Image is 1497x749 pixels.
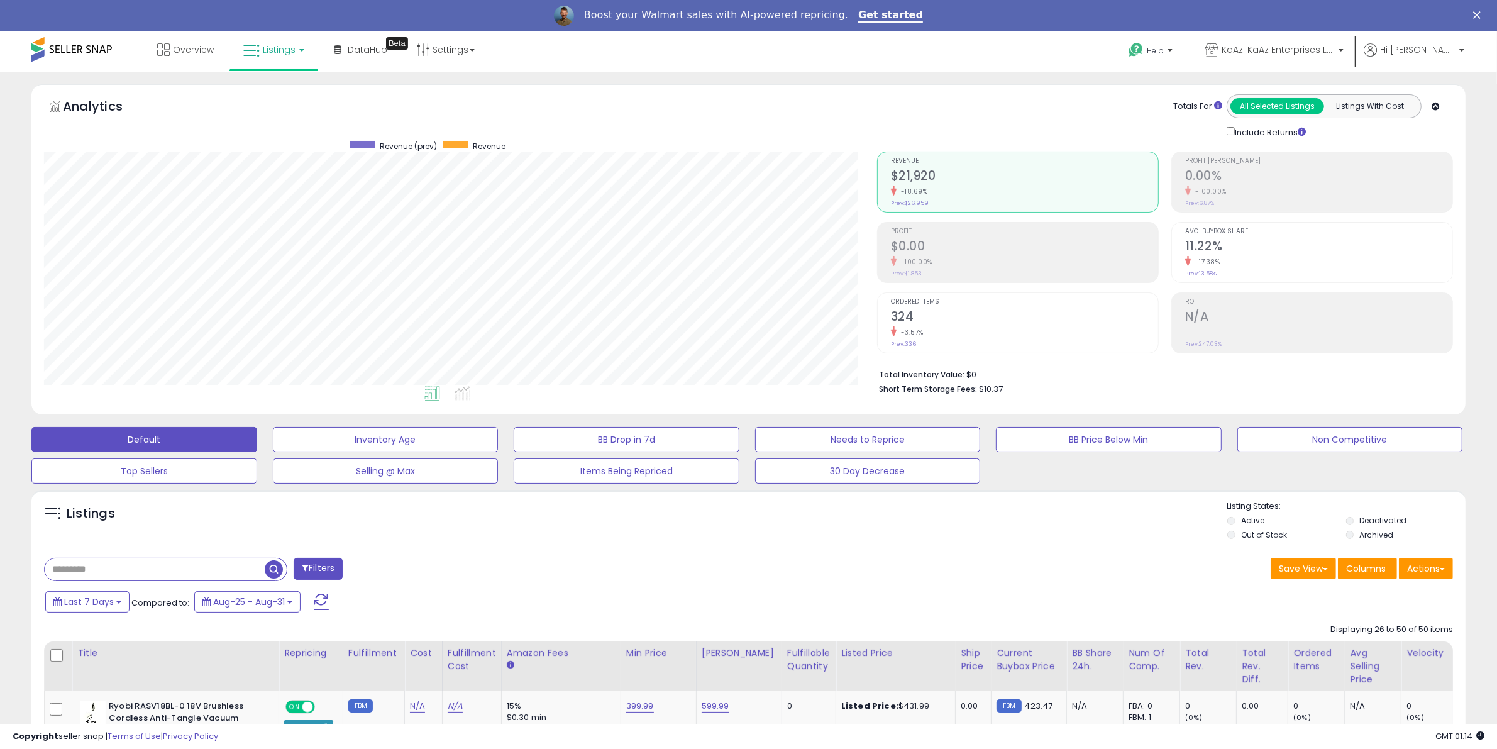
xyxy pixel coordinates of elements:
button: Columns [1338,558,1397,579]
div: Totals For [1173,101,1222,113]
small: Prev: 13.58% [1185,270,1217,277]
button: Top Sellers [31,458,257,484]
span: ON [287,702,302,713]
button: Default [31,427,257,452]
div: Displaying 26 to 50 of 50 items [1330,624,1453,636]
img: Profile image for Adrian [554,6,574,26]
b: Ryobi RASV18BL-0 18V Brushless Cordless Anti-Tangle Vacuum Cleaner Body Only [109,701,262,739]
a: 599.99 [702,700,729,713]
div: Boost your Walmart sales with AI-powered repricing. [584,9,848,21]
div: Num of Comp. [1129,646,1174,673]
h5: Analytics [63,97,147,118]
div: Velocity [1406,646,1452,660]
div: Total Rev. Diff. [1242,646,1283,686]
h2: 324 [891,309,1158,326]
div: 0 [1185,701,1236,712]
div: Fulfillment [348,646,399,660]
span: Listings [263,43,296,56]
a: Listings [234,31,314,69]
div: Total Rev. [1185,646,1231,673]
div: Ordered Items [1293,646,1339,673]
li: $0 [879,366,1444,381]
a: Hi [PERSON_NAME] [1364,43,1464,72]
div: 0 [1293,701,1344,712]
div: 0.00 [1242,701,1278,712]
div: Cost [410,646,437,660]
div: 0 [1406,701,1457,712]
div: Avg Selling Price [1350,646,1396,686]
div: $431.99 [841,701,946,712]
div: Ship Price [961,646,986,673]
button: Filters [294,558,343,580]
label: Out of Stock [1241,530,1287,540]
div: seller snap | | [13,731,218,743]
button: All Selected Listings [1230,98,1324,114]
div: N/A [1350,701,1391,712]
i: Get Help [1128,42,1144,58]
div: 0 [787,701,826,712]
label: Deactivated [1360,515,1407,526]
div: BB Share 24h. [1072,646,1118,673]
span: Ordered Items [891,299,1158,306]
div: Current Buybox Price [997,646,1061,673]
span: Aug-25 - Aug-31 [213,596,285,608]
h2: 11.22% [1185,239,1452,256]
div: Title [77,646,273,660]
div: N/A [1072,701,1113,712]
span: Revenue (prev) [380,141,437,152]
small: Prev: 336 [891,340,916,348]
small: -18.69% [897,187,928,196]
b: Short Term Storage Fees: [879,384,977,394]
span: 2025-09-8 01:14 GMT [1435,730,1484,742]
small: Prev: $26,959 [891,199,929,207]
div: Repricing [284,646,338,660]
h5: Listings [67,505,115,523]
small: -100.00% [1191,187,1227,196]
span: KaAzi KaAz Enterprises LLC [1222,43,1335,56]
a: Settings [407,31,484,69]
small: -17.38% [1191,257,1220,267]
span: Compared to: [131,597,189,609]
div: Fulfillable Quantity [787,646,831,673]
small: Amazon Fees. [507,660,514,671]
a: Get started [858,9,923,23]
p: Listing States: [1227,501,1466,513]
button: Non Competitive [1237,427,1463,452]
button: Inventory Age [273,427,499,452]
span: Avg. Buybox Share [1185,228,1452,235]
span: 423.47 [1025,700,1053,712]
div: Fulfillment Cost [448,646,496,673]
h2: 0.00% [1185,169,1452,186]
div: Min Price [626,646,691,660]
button: BB Price Below Min [996,427,1222,452]
div: 0.00 [961,701,981,712]
a: N/A [448,700,463,713]
label: Active [1241,515,1264,526]
button: Needs to Reprice [755,427,981,452]
h2: N/A [1185,309,1452,326]
small: Prev: 247.03% [1185,340,1222,348]
label: Archived [1360,530,1394,540]
div: Close [1473,11,1486,19]
small: FBM [348,699,373,713]
a: KaAzi KaAz Enterprises LLC [1196,31,1353,72]
small: -100.00% [897,257,932,267]
div: Include Returns [1217,125,1321,138]
a: 399.99 [626,700,654,713]
b: Total Inventory Value: [879,369,964,380]
img: 31baR4MkLOL._SL40_.jpg [80,701,106,726]
a: N/A [410,700,425,713]
div: Listed Price [841,646,950,660]
b: Listed Price: [841,700,898,712]
span: Profit [891,228,1158,235]
a: Help [1119,33,1185,72]
h2: $21,920 [891,169,1158,186]
div: Amazon Fees [507,646,616,660]
h2: $0.00 [891,239,1158,256]
button: Listings With Cost [1323,98,1417,114]
div: [PERSON_NAME] [702,646,776,660]
small: Prev: $1,853 [891,270,922,277]
div: Tooltip anchor [386,37,408,50]
span: Profit [PERSON_NAME] [1185,158,1452,165]
button: Last 7 Days [45,591,130,613]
